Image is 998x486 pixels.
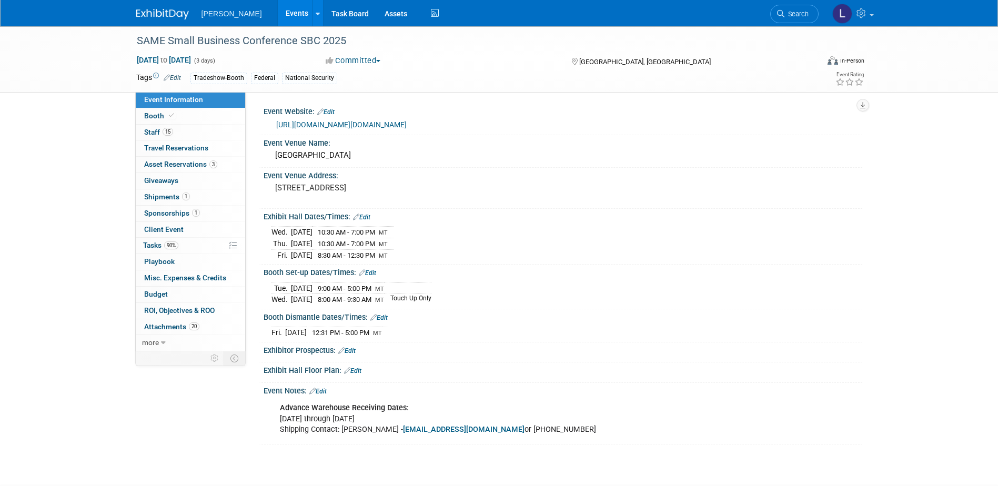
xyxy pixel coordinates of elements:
td: Personalize Event Tab Strip [206,351,224,365]
img: ExhibitDay [136,9,189,19]
div: [DATE] through [DATE] Shipping Contact: [PERSON_NAME] - or [PHONE_NUMBER] [273,398,747,440]
a: [URL][DOMAIN_NAME][DOMAIN_NAME] [276,120,407,129]
span: 8:30 AM - 12:30 PM [318,251,375,259]
span: 20 [189,322,199,330]
span: to [159,56,169,64]
td: Thu. [271,238,291,250]
b: Advance Warehouse Receiving Dates: [280,403,409,412]
td: Tue. [271,282,291,294]
span: MT [375,286,384,292]
span: MT [379,229,388,236]
span: Client Event [144,225,184,234]
pre: [STREET_ADDRESS] [275,183,501,193]
span: 12:31 PM - 5:00 PM [312,329,369,337]
span: Misc. Expenses & Credits [144,274,226,282]
img: Format-Inperson.png [828,56,838,65]
span: (3 days) [193,57,215,64]
a: Edit [317,108,335,116]
a: Staff15 [136,125,245,140]
span: Event Information [144,95,203,104]
a: Search [770,5,819,23]
td: [DATE] [291,249,312,260]
a: Attachments20 [136,319,245,335]
td: Fri. [271,327,285,338]
span: Travel Reservations [144,144,208,152]
a: Misc. Expenses & Credits [136,270,245,286]
a: Edit [370,314,388,321]
span: 10:30 AM - 7:00 PM [318,240,375,248]
span: 9:00 AM - 5:00 PM [318,285,371,292]
div: Event Website: [264,104,862,117]
div: Exhibit Hall Floor Plan: [264,362,862,376]
div: Federal [251,73,278,84]
td: [DATE] [291,294,312,305]
a: Edit [353,214,370,221]
span: 1 [192,209,200,217]
a: Playbook [136,254,245,270]
span: Booth [144,112,176,120]
span: [GEOGRAPHIC_DATA], [GEOGRAPHIC_DATA] [579,58,711,66]
div: Event Rating [835,72,864,77]
a: Travel Reservations [136,140,245,156]
div: Event Format [757,55,865,70]
a: Client Event [136,222,245,238]
span: [PERSON_NAME] [201,9,262,18]
a: Asset Reservations3 [136,157,245,173]
a: Shipments1 [136,189,245,205]
a: Giveaways [136,173,245,189]
span: [DATE] [DATE] [136,55,191,65]
span: Tasks [143,241,178,249]
div: Booth Set-up Dates/Times: [264,265,862,278]
a: Event Information [136,92,245,108]
span: 90% [164,241,178,249]
span: 1 [182,193,190,200]
a: Booth [136,108,245,124]
div: National Security [282,73,337,84]
button: Committed [322,55,385,66]
a: Edit [338,347,356,355]
span: Sponsorships [144,209,200,217]
span: 8:00 AM - 9:30 AM [318,296,371,303]
div: [GEOGRAPHIC_DATA] [271,147,854,164]
div: Exhibitor Prospectus: [264,342,862,356]
td: Wed. [271,227,291,238]
span: more [142,338,159,347]
div: Booth Dismantle Dates/Times: [264,309,862,323]
span: Playbook [144,257,175,266]
a: Sponsorships1 [136,206,245,221]
div: Exhibit Hall Dates/Times: [264,209,862,222]
a: Tasks90% [136,238,245,254]
td: [DATE] [285,327,307,338]
td: Wed. [271,294,291,305]
div: Event Venue Name: [264,135,862,148]
span: 3 [209,160,217,168]
td: Tags [136,72,181,84]
a: [EMAIL_ADDRESS][DOMAIN_NAME] [403,425,525,434]
span: MT [379,252,388,259]
span: Budget [144,290,168,298]
span: 15 [163,128,173,136]
div: Event Venue Address: [264,168,862,181]
span: Asset Reservations [144,160,217,168]
td: Toggle Event Tabs [224,351,245,365]
span: Search [784,10,809,18]
div: In-Person [840,57,864,65]
div: SAME Small Business Conference SBC 2025 [133,32,803,50]
span: Shipments [144,193,190,201]
a: Edit [359,269,376,277]
span: 10:30 AM - 7:00 PM [318,228,375,236]
td: [DATE] [291,227,312,238]
img: Lindsey Wolanczyk [832,4,852,24]
a: Budget [136,287,245,302]
a: Edit [164,74,181,82]
div: Event Notes: [264,383,862,397]
a: ROI, Objectives & ROO [136,303,245,319]
a: more [136,335,245,351]
span: MT [379,241,388,248]
span: MT [375,297,384,303]
span: Attachments [144,322,199,331]
td: [DATE] [291,282,312,294]
span: Staff [144,128,173,136]
td: Fri. [271,249,291,260]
